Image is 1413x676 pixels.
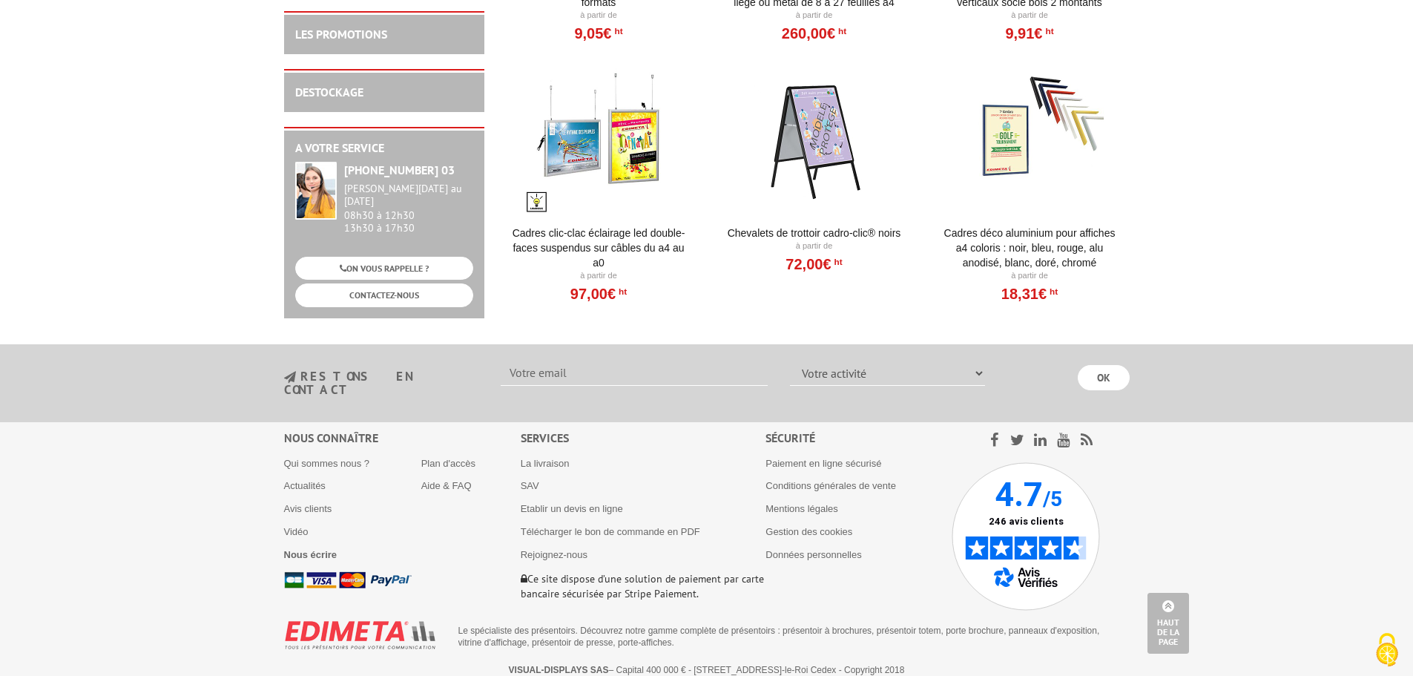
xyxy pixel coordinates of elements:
[765,526,852,537] a: Gestion des cookies
[765,549,861,560] a: Données personnelles
[765,430,952,447] div: Sécurité
[831,257,843,267] sup: HT
[765,480,896,491] a: Conditions générales de vente
[295,283,473,306] a: CONTACTEZ-NOUS
[765,503,838,514] a: Mentions légales
[284,458,370,469] a: Qui sommes nous ?
[1047,286,1058,297] sup: HT
[295,27,387,42] a: LES PROMOTIONS
[1368,631,1406,669] img: Cookies (fenêtre modale)
[1361,626,1413,676] button: Cookies (fenêtre modale)
[574,29,622,38] a: 9,05€HT
[284,549,337,560] a: Nous écrire
[284,371,296,384] img: newsletter.jpg
[458,625,1119,649] p: Le spécialiste des présentoirs. Découvrez notre gamme complète de présentoirs : présentoir à broc...
[521,430,766,447] div: Services
[295,257,473,280] a: ON VOUS RAPPELLE ?
[284,430,521,447] div: Nous connaître
[1001,289,1058,298] a: 18,31€HT
[835,26,846,36] sup: HT
[785,260,842,269] a: 72,00€HT
[938,10,1121,22] p: À partir de
[509,665,609,675] strong: VISUAL-DISPLAYS SAS
[521,549,587,560] a: Rejoignez-nous
[344,163,455,177] strong: [PHONE_NUMBER] 03
[570,289,627,298] a: 97,00€HT
[782,29,846,38] a: 260,00€HT
[295,85,363,99] a: DESTOCKAGE
[722,226,906,240] a: Chevalets de trottoir Cadro-Clic® Noirs
[1078,365,1130,390] input: OK
[521,571,766,601] p: Ce site dispose d’une solution de paiement par carte bancaire sécurisée par Stripe Paiement.
[1147,593,1189,654] a: Haut de la page
[521,480,539,491] a: SAV
[521,458,570,469] a: La livraison
[611,26,622,36] sup: HT
[295,142,473,155] h2: A votre service
[722,10,906,22] p: À partir de
[765,458,881,469] a: Paiement en ligne sécurisé
[295,162,337,220] img: widget-service.jpg
[952,462,1100,611] img: Avis Vérifiés - 4.7 sur 5 - 246 avis clients
[521,503,623,514] a: Etablir un devis en ligne
[501,361,768,386] input: Votre email
[344,183,473,234] div: 08h30 à 12h30 13h30 à 17h30
[507,226,691,270] a: Cadres clic-clac éclairage LED double-faces suspendus sur câbles du A4 au A0
[284,370,479,396] h3: restons en contact
[284,503,332,514] a: Avis clients
[297,665,1116,675] p: – Capital 400 000 € - [STREET_ADDRESS]-le-Roi Cedex - Copyright 2018
[938,270,1121,282] p: À partir de
[521,526,700,537] a: Télécharger le bon de commande en PDF
[1042,26,1053,36] sup: HT
[507,10,691,22] p: À partir de
[421,480,472,491] a: Aide & FAQ
[344,183,473,208] div: [PERSON_NAME][DATE] au [DATE]
[284,480,326,491] a: Actualités
[938,226,1121,270] a: Cadres déco aluminium pour affiches A4 Coloris : Noir, bleu, rouge, alu anodisé, blanc, doré, chromé
[1005,29,1053,38] a: 9,91€HT
[616,286,627,297] sup: HT
[507,270,691,282] p: À partir de
[722,240,906,252] p: À partir de
[421,458,475,469] a: Plan d'accès
[284,526,309,537] a: Vidéo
